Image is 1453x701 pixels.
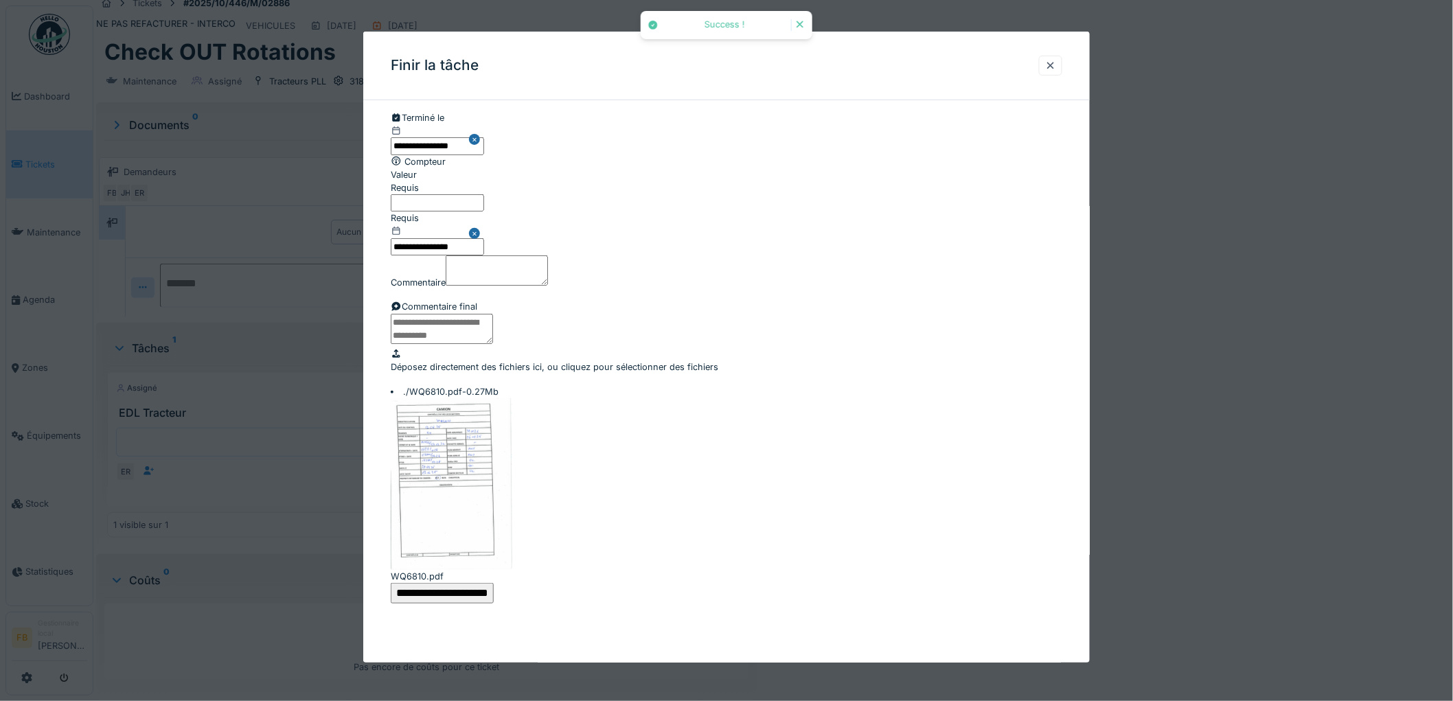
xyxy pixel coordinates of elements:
div: Compteur [391,155,1062,168]
div: Requis [391,181,1062,194]
p: Déposez directement des fichiers ici, ou cliquez pour sélectionner des fichiers [391,360,1062,374]
button: Close [469,124,484,154]
div: Commentaire final [391,300,1062,313]
button: Close [469,211,484,255]
label: Commentaire [391,276,446,289]
h3: Finir la tâche [391,57,479,74]
li: ./WQ6810.pdf - 0.27 Mb [391,385,1062,398]
div: Success ! [665,19,784,31]
div: WQ6810.pdf [391,570,1062,583]
div: Requis [391,211,484,225]
img: h47bdwjybh0548cbgruvdjzm66dw [391,398,512,570]
div: Terminé le [391,111,1062,124]
label: Valeur [391,168,417,181]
